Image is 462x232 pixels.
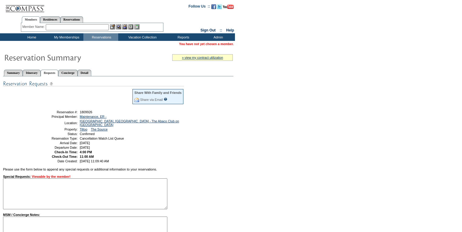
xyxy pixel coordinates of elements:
[3,80,184,88] img: Special Requests
[34,132,78,136] td: Status:
[91,128,108,131] a: The Source
[182,56,223,59] a: » view my contract utilization
[80,141,90,145] span: [DATE]
[80,159,109,163] span: [DATE] 11:09:40 AM
[83,33,118,41] td: Reservations
[211,4,216,9] img: Become our fan on Facebook
[49,33,83,41] td: My Memberships
[32,175,71,178] span: Viewable by the member!
[200,28,216,32] a: Sign Out
[80,137,124,140] span: Cancellation Watch List Queue
[200,33,235,41] td: Admin
[110,24,115,29] img: b_edit.gif
[118,33,165,41] td: Vacation Collection
[40,16,60,23] a: Residences
[4,51,125,63] img: Reservaton Summary
[3,175,31,178] strong: Special Requests:
[80,146,90,149] span: [DATE]
[3,167,157,171] span: Please use the form below to append any special requests or additional information to your reserv...
[134,24,139,29] img: b_calculator.gif
[80,115,106,118] a: Maintenance, ER -
[80,119,179,127] a: [GEOGRAPHIC_DATA], [GEOGRAPHIC_DATA] - The Abaco Club on [GEOGRAPHIC_DATA]
[34,115,78,118] td: Principal Member:
[4,70,23,76] a: Summary
[140,98,163,101] a: Share via Email
[34,110,78,114] td: Reservation #:
[164,98,167,101] input: What is this?
[80,150,92,154] span: 4:00 PM
[14,33,49,41] td: Home
[220,28,222,32] span: ::
[211,6,216,10] a: Become our fan on Facebook
[78,70,92,76] a: Detail
[58,70,77,76] a: Concierge
[55,150,78,154] strong: Check-In Time:
[80,128,87,131] a: Tilloo
[60,16,83,23] a: Reservations
[41,70,58,76] a: Requests
[217,4,222,9] img: Follow us on Twitter
[217,6,222,10] a: Follow us on Twitter
[226,28,234,32] a: Help
[34,146,78,149] td: Departure Date:
[223,6,234,10] a: Subscribe to our YouTube Channel
[128,24,133,29] img: Reservations
[122,24,127,29] img: Impersonate
[52,155,78,158] strong: Check-Out Time:
[23,70,41,76] a: Itinerary
[134,91,182,94] div: Share With Family and Friends
[34,128,78,131] td: Property:
[22,24,46,29] div: Member Name:
[34,119,78,127] td: Location:
[80,110,92,114] span: 1809926
[34,137,78,140] td: Reservation Type:
[80,132,95,136] span: Confirmed
[80,155,94,158] span: 11:00 AM
[179,42,234,46] span: You have not yet chosen a member.
[223,5,234,9] img: Subscribe to our YouTube Channel
[34,159,78,163] td: Date Created:
[165,33,200,41] td: Reports
[34,141,78,145] td: Arrival Date:
[189,4,210,11] td: Follow Us ::
[116,24,121,29] img: View
[22,16,40,23] a: Members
